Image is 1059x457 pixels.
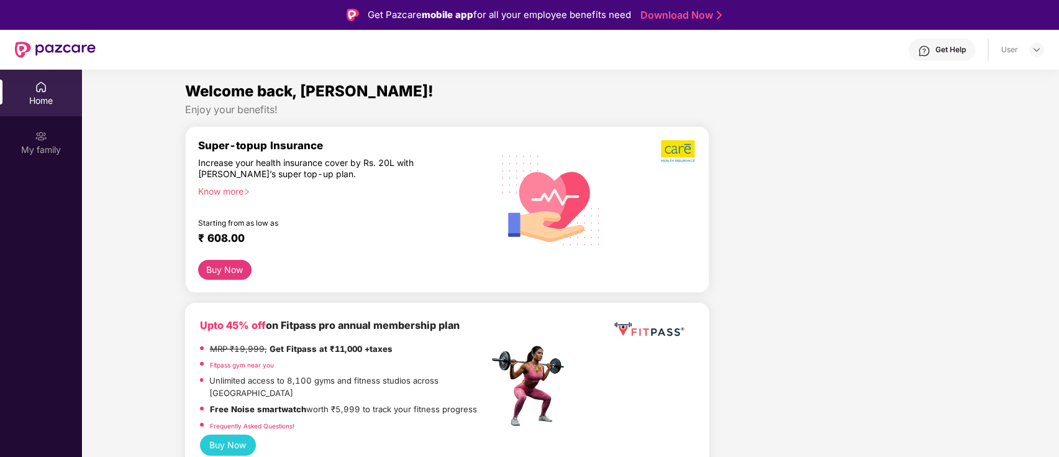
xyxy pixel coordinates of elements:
div: User [1001,45,1018,55]
p: Unlimited access to 8,100 gyms and fitness studios across [GEOGRAPHIC_DATA] [209,374,488,400]
b: Upto 45% off [200,319,266,331]
img: svg+xml;base64,PHN2ZyB3aWR0aD0iMjAiIGhlaWdodD0iMjAiIHZpZXdCb3g9IjAgMCAyMCAyMCIgZmlsbD0ibm9uZSIgeG... [35,130,47,142]
button: Buy Now [198,260,252,280]
div: ₹ 608.00 [198,232,476,247]
img: svg+xml;base64,PHN2ZyB4bWxucz0iaHR0cDovL3d3dy53My5vcmcvMjAwMC9zdmciIHhtbG5zOnhsaW5rPSJodHRwOi8vd3... [492,139,611,260]
div: Increase your health insurance cover by Rs. 20L with [PERSON_NAME]’s super top-up plan. [198,157,435,180]
img: b5dec4f62d2307b9de63beb79f102df3.png [661,139,696,163]
img: svg+xml;base64,PHN2ZyBpZD0iSGVscC0zMngzMiIgeG1sbnM9Imh0dHA6Ly93d3cudzMub3JnLzIwMDAvc3ZnIiB3aWR0aD... [918,45,930,57]
img: fpp.png [488,343,575,430]
img: fppp.png [612,318,686,341]
p: worth ₹5,999 to track your fitness progress [210,403,477,416]
div: Enjoy your benefits! [185,103,957,116]
a: Fitpass gym near you [210,361,274,369]
img: svg+xml;base64,PHN2ZyBpZD0iSG9tZSIgeG1sbnM9Imh0dHA6Ly93d3cudzMub3JnLzIwMDAvc3ZnIiB3aWR0aD0iMjAiIG... [35,81,47,93]
div: Know more [198,186,481,195]
span: right [243,188,250,195]
strong: mobile app [422,9,473,21]
div: Get Help [935,45,966,55]
strong: Get Fitpass at ₹11,000 +taxes [270,344,393,354]
div: Starting from as low as [198,218,436,227]
img: Stroke [717,9,722,22]
img: New Pazcare Logo [15,42,96,58]
del: MRP ₹19,999, [210,344,267,354]
img: Logo [347,9,359,21]
strong: Free Noise smartwatch [210,404,306,414]
a: Frequently Asked Questions! [210,422,294,430]
div: Get Pazcare for all your employee benefits need [368,7,631,22]
span: Welcome back, [PERSON_NAME]! [185,82,434,100]
img: svg+xml;base64,PHN2ZyBpZD0iRHJvcGRvd24tMzJ4MzIiIHhtbG5zPSJodHRwOi8vd3d3LnczLm9yZy8yMDAwL3N2ZyIgd2... [1032,45,1042,55]
a: Download Now [640,9,718,22]
div: Super-topup Insurance [198,139,489,152]
button: Buy Now [200,435,257,456]
b: on Fitpass pro annual membership plan [200,319,460,331]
